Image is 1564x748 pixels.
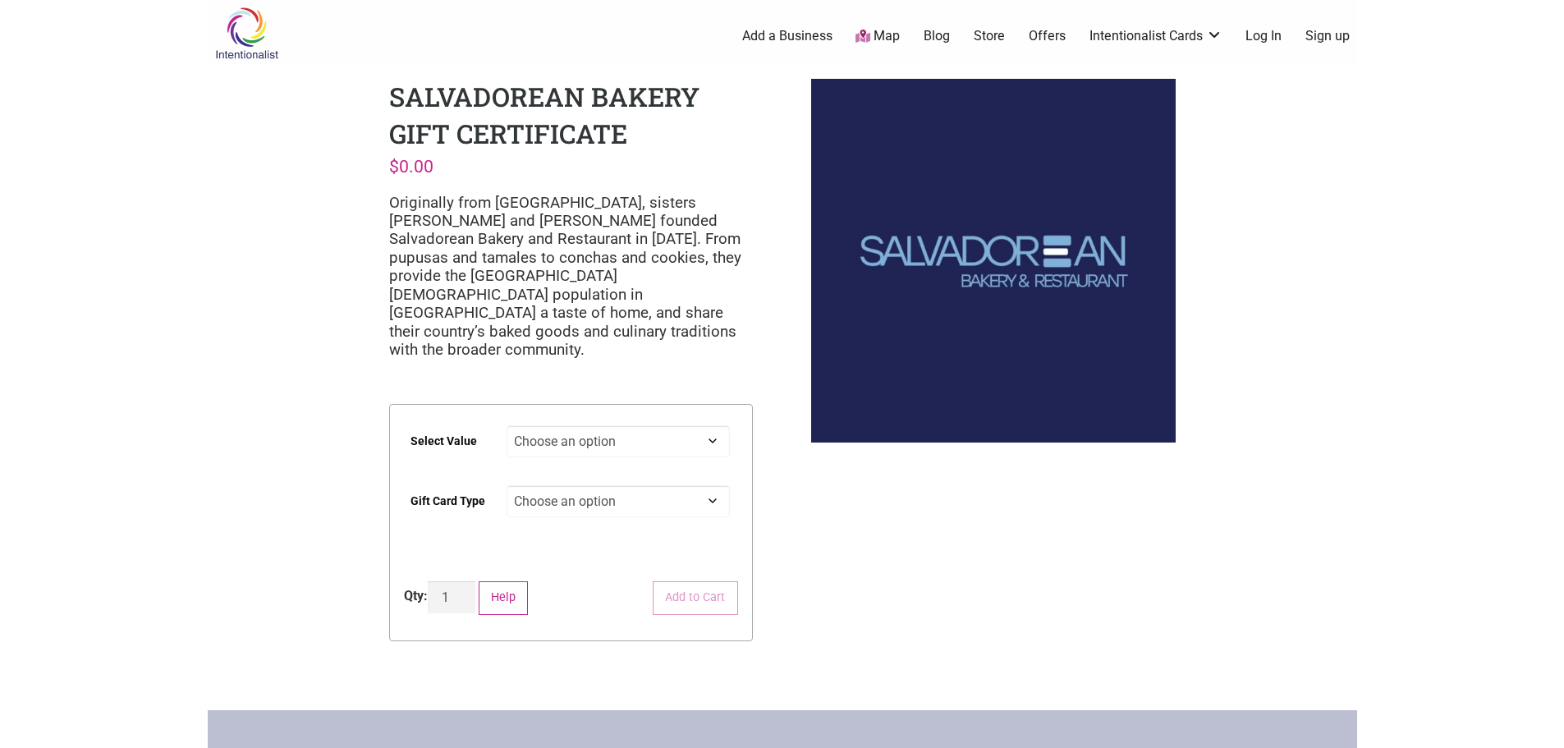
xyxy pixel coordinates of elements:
label: Select Value [410,423,477,460]
a: Log In [1245,27,1282,45]
input: Product quantity [428,581,475,613]
a: Add a Business [742,27,832,45]
span: $ [389,156,399,177]
label: Gift Card Type [410,483,485,520]
p: Originally from [GEOGRAPHIC_DATA], sisters [PERSON_NAME] and [PERSON_NAME] founded Salvadorean Ba... [389,194,753,360]
bdi: 0.00 [389,156,433,177]
img: Salvadorean Bakery [811,79,1175,443]
a: Map [855,27,900,46]
h1: Salvadorean Bakery Gift Certificate [389,79,699,151]
button: Add to Cart [653,581,738,615]
a: Store [974,27,1005,45]
a: Intentionalist Cards [1089,27,1222,45]
a: Blog [924,27,950,45]
img: Intentionalist [208,7,286,60]
div: Qty: [404,586,428,606]
a: Sign up [1305,27,1350,45]
button: Help [479,581,529,615]
a: Offers [1029,27,1066,45]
